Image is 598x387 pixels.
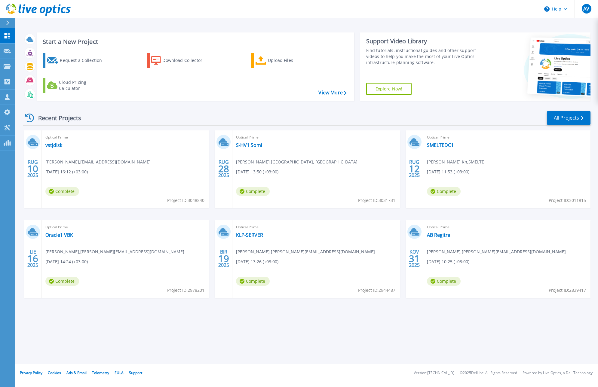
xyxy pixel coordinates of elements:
a: Ads & Email [66,370,87,375]
span: [DATE] 14:24 (+03:00) [45,258,88,265]
span: [PERSON_NAME] Kn , SMELTE [427,159,484,165]
a: Request a Collection [43,53,110,68]
span: Project ID: 2944487 [358,287,395,294]
span: 19 [218,256,229,261]
span: [PERSON_NAME] , [PERSON_NAME][EMAIL_ADDRESS][DOMAIN_NAME] [236,248,375,255]
span: Optical Prime [45,224,205,230]
span: AV [583,6,589,11]
a: Cookies [48,370,61,375]
span: Complete [236,277,270,286]
a: EULA [115,370,124,375]
span: Optical Prime [427,224,587,230]
span: Optical Prime [236,224,396,230]
a: AB Regitra [427,232,450,238]
span: Optical Prime [236,134,396,141]
div: RUG 2025 [409,158,420,180]
span: Complete [236,187,270,196]
span: [PERSON_NAME] , [EMAIL_ADDRESS][DOMAIN_NAME] [45,159,151,165]
a: Cloud Pricing Calculator [43,78,110,93]
a: View More [318,90,346,96]
li: © 2025 Dell Inc. All Rights Reserved [460,371,517,375]
a: Oracle1 VBK [45,232,73,238]
div: Download Collector [162,54,210,66]
a: Privacy Policy [20,370,42,375]
div: Support Video Library [366,37,484,45]
span: Project ID: 3011815 [549,197,586,204]
span: Project ID: 2839417 [549,287,586,294]
div: LIE 2025 [27,248,38,270]
a: KLP-SERVER [236,232,263,238]
span: Complete [45,187,79,196]
span: Complete [45,277,79,286]
a: Telemetry [92,370,109,375]
h3: Start a New Project [43,38,346,45]
span: 31 [409,256,420,261]
div: Recent Projects [23,111,89,125]
a: Upload Files [251,53,318,68]
a: SMELTEDC1 [427,142,454,148]
span: Complete [427,187,461,196]
div: KOV 2025 [409,248,420,270]
a: All Projects [547,111,590,125]
div: RUG 2025 [27,158,38,180]
span: Project ID: 2978201 [167,287,204,294]
div: Find tutorials, instructional guides and other support videos to help you make the most of your L... [366,47,484,66]
div: Cloud Pricing Calculator [59,79,107,91]
a: Support [129,370,142,375]
span: [DATE] 11:53 (+03:00) [427,169,469,175]
span: [PERSON_NAME] , [PERSON_NAME][EMAIL_ADDRESS][DOMAIN_NAME] [45,248,184,255]
span: [DATE] 16:12 (+03:00) [45,169,88,175]
a: Download Collector [147,53,214,68]
span: Optical Prime [427,134,587,141]
span: 28 [218,166,229,171]
span: Optical Prime [45,134,205,141]
div: Upload Files [268,54,316,66]
li: Powered by Live Optics, a Dell Technology [523,371,593,375]
div: BIR 2025 [218,248,229,270]
span: 12 [409,166,420,171]
div: Request a Collection [60,54,108,66]
span: [PERSON_NAME] , [PERSON_NAME][EMAIL_ADDRESS][DOMAIN_NAME] [427,248,566,255]
span: [DATE] 13:26 (+03:00) [236,258,278,265]
span: Project ID: 3031731 [358,197,395,204]
span: Project ID: 3048840 [167,197,204,204]
span: 10 [27,166,38,171]
span: [DATE] 13:50 (+03:00) [236,169,278,175]
span: 16 [27,256,38,261]
span: [DATE] 10:25 (+03:00) [427,258,469,265]
a: vstjdisk [45,142,62,148]
a: Explore Now! [366,83,412,95]
span: [PERSON_NAME] , [GEOGRAPHIC_DATA], [GEOGRAPHIC_DATA] [236,159,357,165]
li: Version: [TECHNICAL_ID] [414,371,454,375]
a: S-HV1 Somi [236,142,262,148]
span: Complete [427,277,461,286]
div: RUG 2025 [218,158,229,180]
